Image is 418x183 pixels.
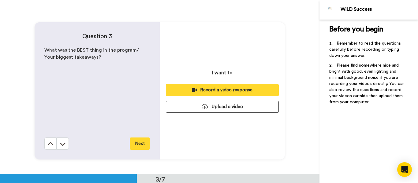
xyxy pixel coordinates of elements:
[329,63,406,104] span: Please find somewhere nice and bright with good, even lighting and minimal background noise if yo...
[341,6,418,12] div: WILD Success
[130,137,150,150] button: Next
[212,69,233,76] p: I want to
[171,87,274,93] div: Record a video response
[44,48,140,60] span: What was the BEST thing in the program/ Your biggest takeaways?
[44,32,150,41] h4: Question 3
[323,2,338,17] img: Profile Image
[397,162,412,177] div: Open Intercom Messenger
[166,101,279,113] button: Upload a video
[329,26,383,33] span: Before you begin
[329,41,402,58] span: Remember to read the questions carefully before recording or typing down your answer.
[166,84,279,96] button: Record a video response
